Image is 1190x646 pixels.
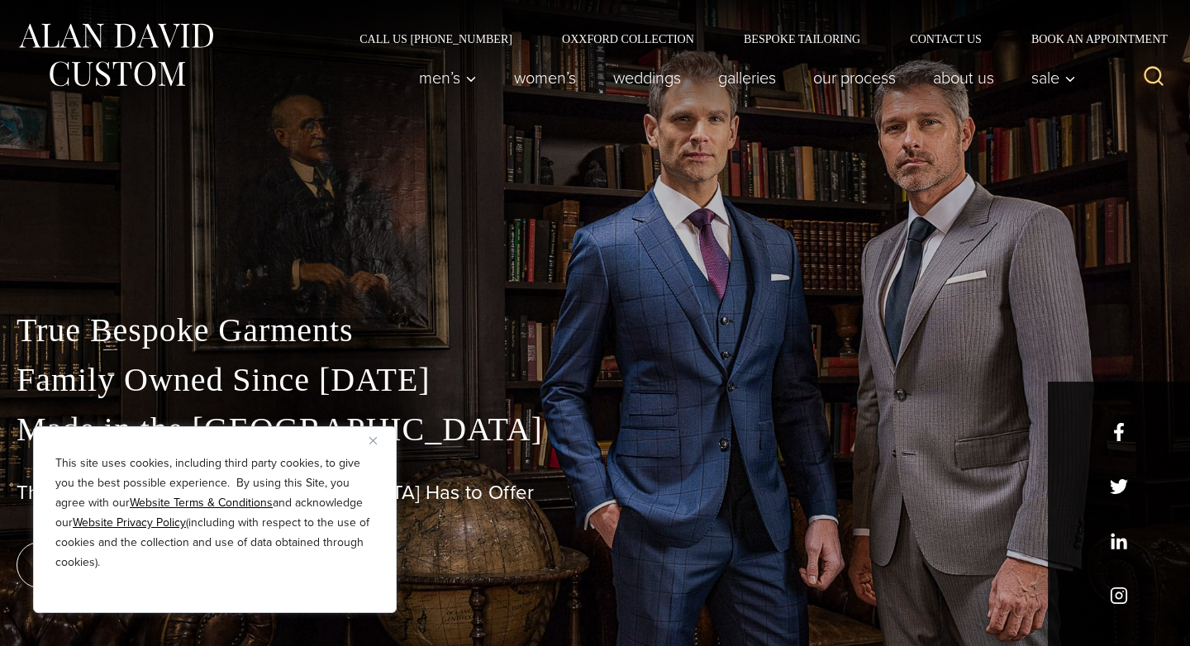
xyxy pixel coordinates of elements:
a: Galleries [700,61,795,94]
a: Bespoke Tailoring [719,33,885,45]
img: Alan David Custom [17,18,215,92]
a: Book an Appointment [1007,33,1173,45]
nav: Secondary Navigation [335,33,1173,45]
p: True Bespoke Garments Family Owned Since [DATE] Made in the [GEOGRAPHIC_DATA] [17,306,1173,454]
span: Men’s [419,69,477,86]
p: This site uses cookies, including third party cookies, to give you the best possible experience. ... [55,454,374,572]
a: Website Terms & Conditions [130,494,273,511]
img: Close [369,437,377,444]
a: About Us [915,61,1013,94]
a: Our Process [795,61,915,94]
span: Sale [1031,69,1076,86]
a: Contact Us [885,33,1007,45]
nav: Primary Navigation [401,61,1085,94]
a: Call Us [PHONE_NUMBER] [335,33,537,45]
button: Close [369,430,389,450]
a: Oxxford Collection [537,33,719,45]
a: Website Privacy Policy [73,514,186,531]
a: Women’s [496,61,595,94]
a: weddings [595,61,700,94]
button: View Search Form [1134,58,1173,97]
h1: The Best Custom Suits [GEOGRAPHIC_DATA] Has to Offer [17,481,1173,505]
a: book an appointment [17,542,248,588]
